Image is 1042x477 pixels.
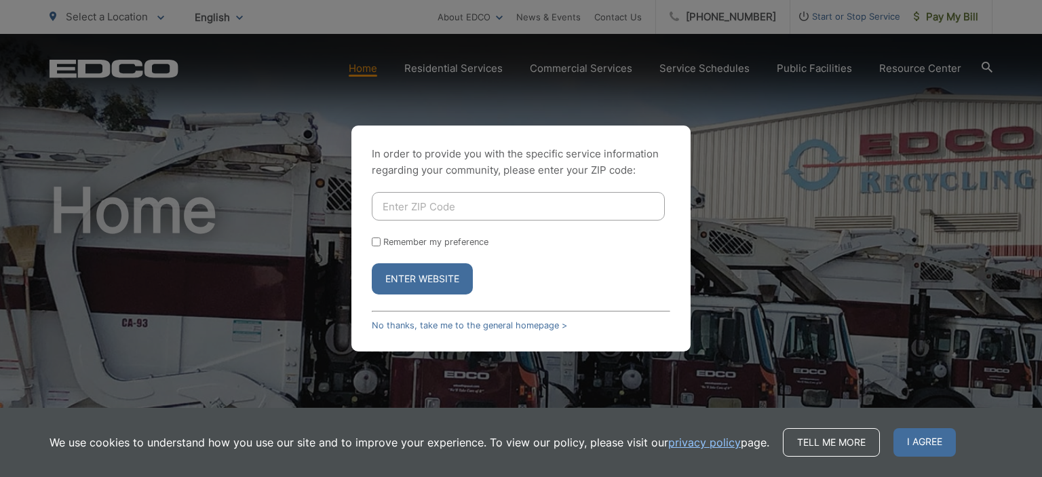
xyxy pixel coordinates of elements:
p: In order to provide you with the specific service information regarding your community, please en... [372,146,670,178]
span: I agree [893,428,956,457]
a: Tell me more [783,428,880,457]
input: Enter ZIP Code [372,192,665,221]
a: privacy policy [668,434,741,451]
button: Enter Website [372,263,473,294]
p: We use cookies to understand how you use our site and to improve your experience. To view our pol... [50,434,769,451]
label: Remember my preference [383,237,488,247]
a: No thanks, take me to the general homepage > [372,320,567,330]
